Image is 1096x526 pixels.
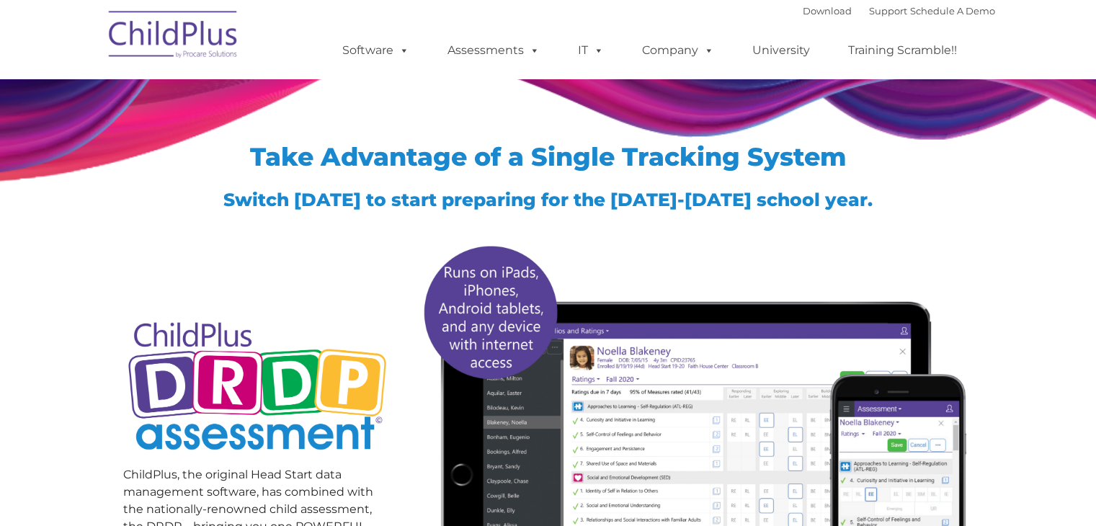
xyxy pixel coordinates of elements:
[433,36,554,65] a: Assessments
[628,36,729,65] a: Company
[738,36,824,65] a: University
[803,5,995,17] font: |
[102,1,246,73] img: ChildPlus by Procare Solutions
[328,36,424,65] a: Software
[834,36,971,65] a: Training Scramble!!
[123,306,392,470] img: Copyright - DRDP Logo
[869,5,907,17] a: Support
[250,141,847,172] span: Take Advantage of a Single Tracking System
[563,36,618,65] a: IT
[803,5,852,17] a: Download
[910,5,995,17] a: Schedule A Demo
[223,189,873,210] span: Switch [DATE] to start preparing for the [DATE]-[DATE] school year.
